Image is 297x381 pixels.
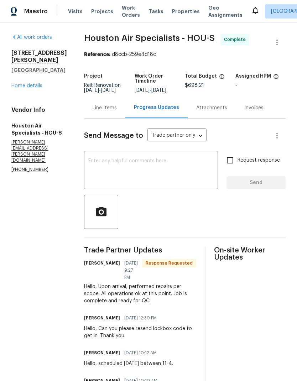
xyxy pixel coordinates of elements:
[124,314,157,322] span: [DATE] 12:30 PM
[235,74,271,79] h5: Assigned HPM
[11,106,67,114] h4: Vendor Info
[134,104,179,111] div: Progress Updates
[84,283,196,304] div: Hello, Upon arrival, performed repairs per scope. All operations ok at this point. Job is complet...
[224,36,249,43] span: Complete
[11,122,67,136] h5: Houston Air Specialists - HOU-S
[84,83,121,93] span: Reit Renovation
[122,4,140,19] span: Work Orders
[151,88,166,93] span: [DATE]
[84,34,215,42] span: Houston Air Specialists - HOU-S
[84,349,120,356] h6: [PERSON_NAME]
[196,104,227,111] div: Attachments
[91,8,113,15] span: Projects
[93,104,117,111] div: Line Items
[238,157,280,164] span: Request response
[68,8,83,15] span: Visits
[11,83,42,88] a: Home details
[84,132,143,139] span: Send Message to
[84,314,120,322] h6: [PERSON_NAME]
[214,247,286,261] span: On-site Worker Updates
[135,88,150,93] span: [DATE]
[84,325,196,339] div: Hello, Can you please resend lockbox code to get in. Thank you.
[84,360,173,367] div: Hello, scheduled [DATE] between 11-4.
[84,51,286,58] div: d8ccb-259e4d18c
[185,74,217,79] h5: Total Budget
[124,260,138,281] span: [DATE] 9:27 PM
[101,88,116,93] span: [DATE]
[11,35,52,40] a: All work orders
[84,247,196,254] span: Trade Partner Updates
[273,74,279,83] span: The hpm assigned to this work order.
[235,83,286,88] div: -
[84,260,120,267] h6: [PERSON_NAME]
[219,74,225,83] span: The total cost of line items that have been proposed by Opendoor. This sum includes line items th...
[84,88,99,93] span: [DATE]
[208,4,243,19] span: Geo Assignments
[148,9,163,14] span: Tasks
[124,349,157,356] span: [DATE] 10:12 AM
[24,8,48,15] span: Maestro
[244,104,264,111] div: Invoices
[143,260,196,267] span: Response Requested
[147,130,207,142] div: Trade partner only
[172,8,200,15] span: Properties
[84,74,103,79] h5: Project
[135,74,185,84] h5: Work Order Timeline
[135,88,166,93] span: -
[84,88,116,93] span: -
[84,52,110,57] b: Reference:
[185,83,204,88] span: $698.21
